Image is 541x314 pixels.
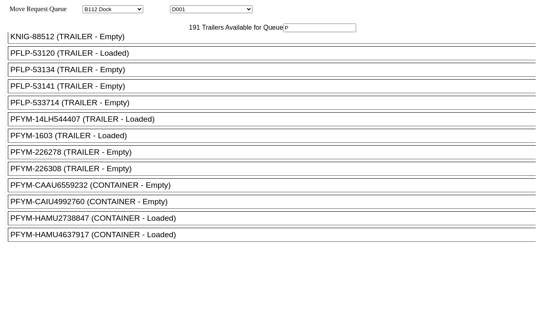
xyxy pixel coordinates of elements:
[10,49,541,58] div: PFLP-53120 (TRAILER - Loaded)
[10,197,541,206] div: PFYM-CAIU4992760 (CONTAINER - Empty)
[200,24,283,31] span: Trailers Available for Queue
[10,131,541,140] div: PFYM-1603 (TRAILER - Loaded)
[5,5,67,12] span: Move Request Queue
[68,5,81,12] span: Area
[10,82,541,91] div: PFLP-53141 (TRAILER - Empty)
[10,65,541,74] div: PFLP-53134 (TRAILER - Empty)
[10,115,541,124] div: PFYM-14LH544407 (TRAILER - Loaded)
[10,148,541,157] div: PFYM-226278 (TRAILER - Empty)
[10,214,541,223] div: PFYM-HAMU2738847 (CONTAINER - Loaded)
[10,32,541,41] div: KNIG-88512 (TRAILER - Empty)
[145,5,168,12] span: Location
[185,24,200,31] span: 191
[10,181,541,190] div: PFYM-CAAU6559232 (CONTAINER - Empty)
[10,98,541,107] div: PFLP-533714 (TRAILER - Empty)
[10,230,541,239] div: PFYM-HAMU4637917 (CONTAINER - Loaded)
[283,24,356,32] input: Filter Available Trailers
[10,164,541,173] div: PFYM-226308 (TRAILER - Empty)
